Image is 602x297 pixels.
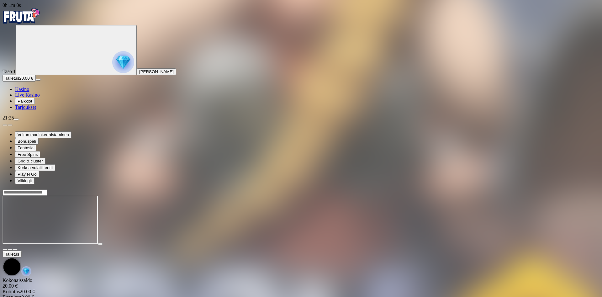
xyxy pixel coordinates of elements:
span: Korkea volatiliteetti [18,165,53,170]
span: user session time [3,3,21,8]
span: Voiton moninkertaistaminen [18,132,69,137]
span: Palkkiot [18,99,32,103]
span: Play N Go [18,172,37,177]
input: Search [3,189,47,196]
span: Talletus [5,252,19,257]
span: Kotiutus [3,289,20,294]
button: [PERSON_NAME] [137,68,176,75]
button: next slide [8,124,13,126]
iframe: Troll Hunters 2 [3,196,98,244]
img: Fruta [3,8,40,24]
button: Palkkiot [15,98,35,104]
div: 20.00 € [3,283,599,289]
button: close icon [3,249,8,251]
button: Free Spins [15,151,40,158]
button: Talletusplus icon20.00 € [3,75,36,82]
button: Grid & cluster [15,158,45,164]
button: prev slide [3,124,8,126]
div: Game menu [3,251,599,278]
span: Talletus [5,76,19,81]
button: reward progress [16,25,137,75]
a: Fruta [3,19,40,25]
nav: Primary [3,8,599,110]
button: fullscreen icon [13,249,18,251]
span: Viikingit [18,178,32,183]
span: 20.00 € [19,76,33,81]
a: Tarjoukset [15,104,36,110]
span: [PERSON_NAME] [139,69,174,74]
nav: Main menu [3,87,599,110]
span: Fantasia [18,146,34,150]
button: play icon [98,243,103,245]
button: Korkea volatiliteetti [15,164,55,171]
button: Play N Go [15,171,39,178]
button: menu [36,79,41,81]
span: Free Spins [18,152,38,157]
a: Live Kasino [15,92,40,98]
button: Voiton moninkertaistaminen [15,131,71,138]
button: Fantasia [15,145,36,151]
span: Taso 1 [3,69,16,74]
div: Kokonaissaldo [3,278,599,289]
img: reward progress [112,51,134,73]
img: reward-icon [21,266,31,276]
span: Bonuspeli [18,139,36,144]
button: Talletus [3,251,22,257]
button: menu [14,119,19,120]
button: Bonuspeli [15,138,39,145]
span: Grid & cluster [18,159,43,163]
span: 21:25 [3,115,14,120]
a: Kasino [15,87,29,92]
div: 20.00 € [3,289,599,294]
button: Viikingit [15,178,34,184]
button: chevron-down icon [8,249,13,251]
